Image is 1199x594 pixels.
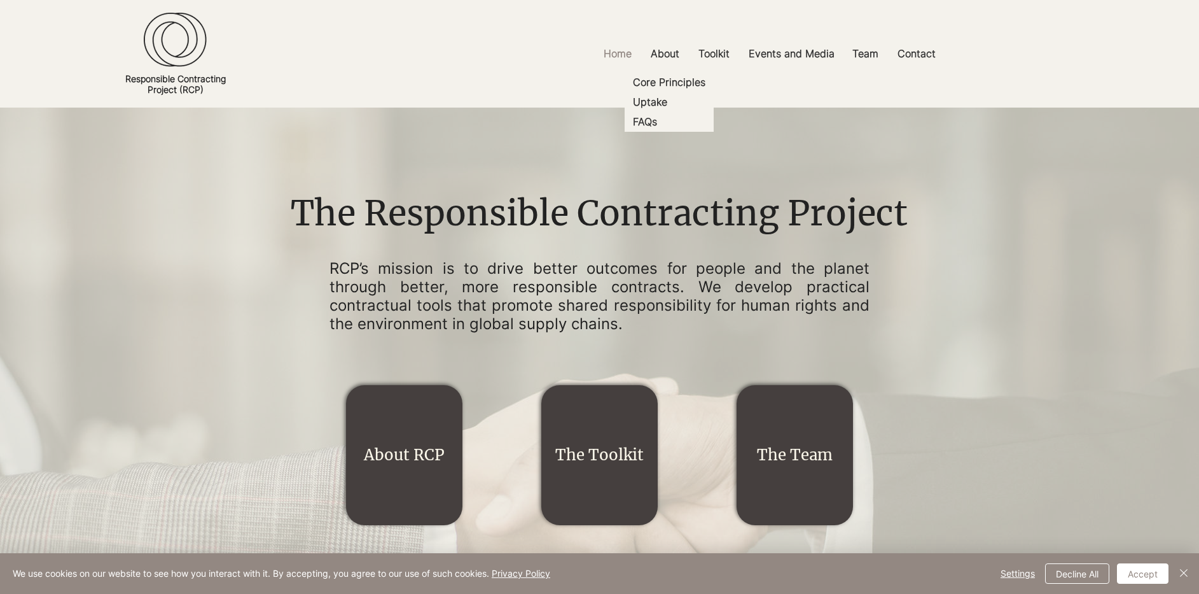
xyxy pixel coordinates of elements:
[843,39,888,68] a: Team
[1117,563,1168,584] button: Accept
[1176,563,1191,584] button: Close
[739,39,843,68] a: Events and Media
[625,73,714,92] a: Core Principles
[597,39,638,68] p: Home
[692,39,736,68] p: Toolkit
[846,39,885,68] p: Team
[628,112,662,132] p: FAQs
[125,73,226,95] a: Responsible ContractingProject (RCP)
[628,92,672,112] p: Uptake
[329,260,870,333] p: RCP’s mission is to drive better outcomes for people and the planet through better, more responsi...
[689,39,739,68] a: Toolkit
[757,445,833,465] a: The Team
[594,39,641,68] a: Home
[13,568,550,579] span: We use cookies on our website to see how you interact with it. By accepting, you agree to our use...
[1176,565,1191,581] img: Close
[447,39,1092,68] nav: Site
[888,39,945,68] a: Contact
[1045,563,1109,584] button: Decline All
[625,92,714,112] a: Uptake
[644,39,686,68] p: About
[628,73,710,92] p: Core Principles
[891,39,942,68] p: Contact
[281,190,917,238] h1: The Responsible Contracting Project
[1001,564,1035,583] span: Settings
[364,445,445,465] a: About RCP
[625,112,714,132] a: FAQs
[555,445,644,465] a: The Toolkit
[492,568,550,579] a: Privacy Policy
[742,39,841,68] p: Events and Media
[641,39,689,68] a: About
